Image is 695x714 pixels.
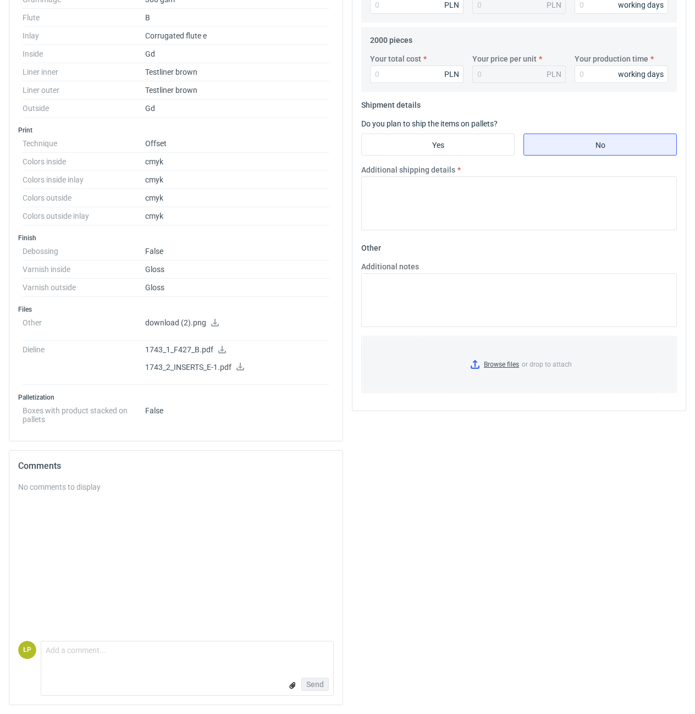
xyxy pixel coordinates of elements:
[23,45,145,63] dt: Inside
[472,53,537,64] label: Your price per unit
[306,680,324,688] span: Send
[145,242,329,261] dd: False
[18,234,334,242] h3: Finish
[23,261,145,279] dt: Varnish inside
[618,69,664,80] div: working days
[145,363,329,373] p: 1743_2_INSERTS_E-1.pdf
[23,207,145,225] dt: Colors outside inlay
[23,153,145,171] dt: Colors inside
[18,641,36,659] figcaption: ŁP
[361,119,498,128] label: Do you plan to ship the items on pallets?
[145,99,329,118] dd: Gd
[370,31,412,45] legend: 2000 pieces
[23,99,145,118] dt: Outside
[18,393,334,402] h3: Palletization
[145,207,329,225] dd: cmyk
[18,481,334,492] div: No comments to display
[361,134,515,156] label: Yes
[18,460,334,473] h2: Comments
[23,171,145,189] dt: Colors inside inlay
[23,63,145,81] dt: Liner inner
[145,261,329,279] dd: Gloss
[23,189,145,207] dt: Colors outside
[145,171,329,189] dd: cmyk
[145,189,329,207] dd: cmyk
[145,9,329,27] dd: B
[145,318,329,328] p: download (2).png
[23,314,145,341] dt: Other
[444,69,459,80] div: PLN
[370,65,464,83] input: 0
[18,641,36,659] div: Łukasz Postawa
[362,336,676,392] label: or drop to attach
[301,678,329,691] button: Send
[361,96,421,109] legend: Shipment details
[23,9,145,27] dt: Flute
[523,134,677,156] label: No
[370,53,421,64] label: Your total cost
[18,126,334,135] h3: Print
[145,279,329,297] dd: Gloss
[23,402,145,424] dt: Boxes with product stacked on pallets
[23,81,145,99] dt: Liner outer
[23,279,145,297] dt: Varnish outside
[145,345,329,355] p: 1743_1_F427_B.pdf
[23,27,145,45] dt: Inlay
[361,164,455,175] label: Additional shipping details
[145,81,329,99] dd: Testliner brown
[23,242,145,261] dt: Debossing
[361,261,419,272] label: Additional notes
[145,135,329,153] dd: Offset
[547,69,561,80] div: PLN
[23,341,145,385] dt: Dieline
[145,402,329,424] dd: False
[361,239,381,252] legend: Other
[575,53,648,64] label: Your production time
[145,153,329,171] dd: cmyk
[145,45,329,63] dd: Gd
[145,27,329,45] dd: Corrugated flute e
[145,63,329,81] dd: Testliner brown
[23,135,145,153] dt: Technique
[575,65,668,83] input: 0
[18,305,334,314] h3: Files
